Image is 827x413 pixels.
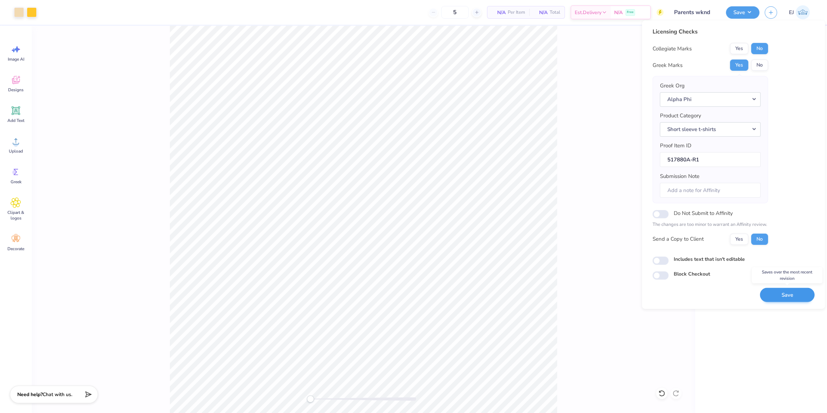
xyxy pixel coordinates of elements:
label: Submission Note [660,172,699,180]
input: – – [441,6,469,19]
button: Short sleeve t-shirts [660,122,760,136]
div: Greek Marks [652,61,682,69]
span: Greek [11,179,21,185]
button: No [751,43,768,54]
button: No [751,60,768,71]
label: Greek Org [660,82,684,90]
span: Free [627,10,634,15]
span: Clipart & logos [4,210,27,221]
label: Includes text that isn't editable [673,255,745,263]
div: Send a Copy to Client [652,235,703,243]
div: Saves over the most recent revision [752,267,822,283]
label: Proof Item ID [660,142,691,150]
button: Save [760,288,814,302]
label: Block Checkout [673,270,710,278]
button: Yes [730,233,748,245]
strong: Need help? [17,391,43,398]
div: Collegiate Marks [652,45,691,53]
input: Untitled Design [669,5,721,19]
span: Est. Delivery [575,9,601,16]
span: Chat with us. [43,391,72,398]
div: Accessibility label [307,395,314,402]
label: Do Not Submit to Affinity [673,209,733,218]
span: N/A [614,9,623,16]
span: Image AI [8,56,24,62]
span: Designs [8,87,24,93]
img: Edgardo Jr [796,5,810,19]
span: Add Text [7,118,24,123]
button: No [751,233,768,245]
button: Alpha Phi [660,92,760,106]
span: N/A [492,9,506,16]
span: Per Item [508,9,525,16]
span: EJ [789,8,794,17]
button: Yes [730,60,748,71]
button: Save [726,6,759,19]
div: Licensing Checks [652,27,768,36]
button: Yes [730,43,748,54]
span: Decorate [7,246,24,252]
span: Upload [9,148,23,154]
p: The changes are too minor to warrant an Affinity review. [652,221,768,228]
input: Add a note for Affinity [660,183,760,198]
span: N/A [533,9,548,16]
a: EJ [786,5,813,19]
span: Total [550,9,560,16]
label: Product Category [660,112,701,120]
